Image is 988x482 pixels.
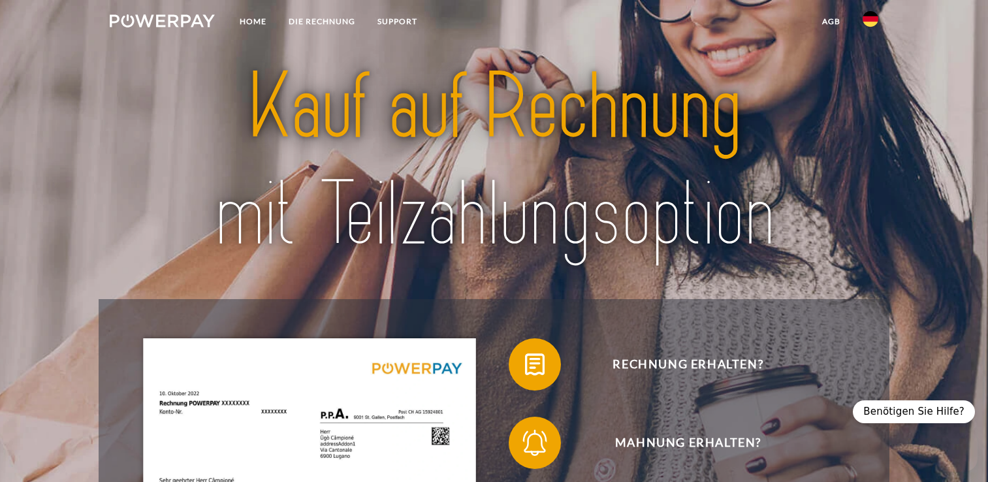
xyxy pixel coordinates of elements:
a: agb [811,10,852,33]
div: Benötigen Sie Hilfe? [853,400,975,423]
button: Rechnung erhalten? [509,338,848,391]
a: SUPPORT [366,10,428,33]
img: logo-powerpay-white.svg [110,14,215,27]
a: DIE RECHNUNG [278,10,366,33]
a: Home [229,10,278,33]
img: qb_bill.svg [518,348,551,381]
span: Mahnung erhalten? [528,417,848,469]
span: Rechnung erhalten? [528,338,848,391]
iframe: Schaltfläche zum Öffnen des Messaging-Fensters [936,430,978,472]
img: title-powerpay_de.svg [148,48,840,274]
button: Mahnung erhalten? [509,417,848,469]
img: de [863,11,878,27]
img: qb_bell.svg [518,426,551,459]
